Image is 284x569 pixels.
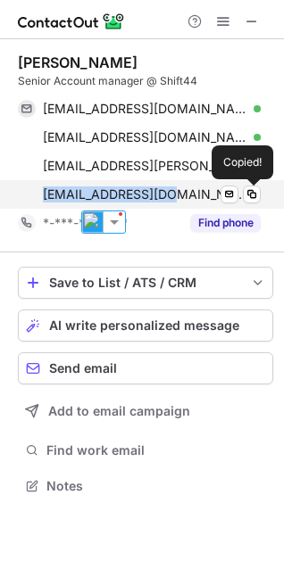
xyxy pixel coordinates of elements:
[46,478,266,494] span: Notes
[49,361,117,375] span: Send email
[18,438,273,463] button: Find work email
[18,474,273,499] button: Notes
[18,352,273,384] button: Send email
[49,276,242,290] div: Save to List / ATS / CRM
[43,101,247,117] span: [EMAIL_ADDRESS][DOMAIN_NAME]
[18,309,273,342] button: AI write personalized message
[18,267,273,299] button: save-profile-one-click
[43,129,247,145] span: [EMAIL_ADDRESS][DOMAIN_NAME]
[18,73,273,89] div: Senior Account manager @ Shift44
[18,395,273,427] button: Add to email campaign
[46,442,266,458] span: Find work email
[43,186,247,202] span: [EMAIL_ADDRESS][DOMAIN_NAME]
[48,404,190,418] span: Add to email campaign
[18,54,138,71] div: [PERSON_NAME]
[18,11,125,32] img: ContactOut v5.3.10
[43,158,247,174] span: [EMAIL_ADDRESS][PERSON_NAME][DOMAIN_NAME]
[190,214,261,232] button: Reveal Button
[49,318,239,333] span: AI write personalized message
